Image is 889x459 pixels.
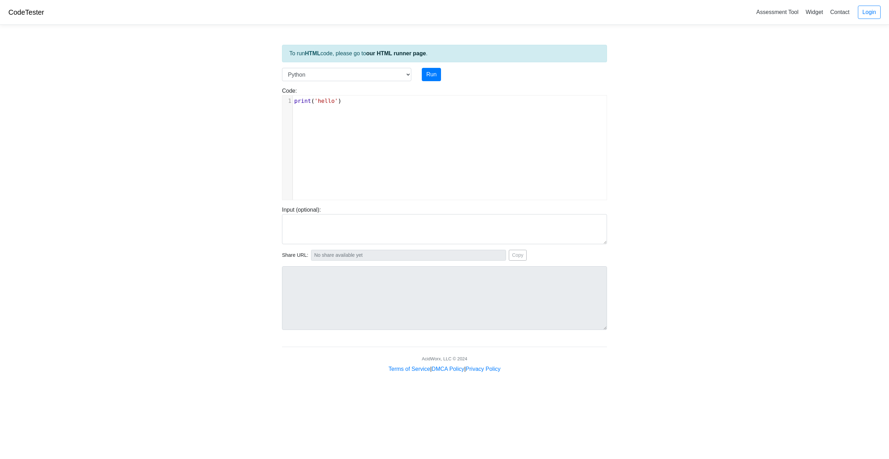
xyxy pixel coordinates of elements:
a: DMCA Policy [432,366,464,372]
div: Code: [277,87,612,200]
strong: HTML [305,50,320,56]
div: To run code, please go to . [282,45,607,62]
a: Privacy Policy [466,366,501,372]
a: Terms of Service [389,366,430,372]
a: Assessment Tool [753,6,801,18]
a: Login [858,6,881,19]
button: Run [422,68,441,81]
button: Copy [509,250,527,261]
span: print [294,98,311,104]
a: our HTML runner page [366,50,426,56]
span: ( ) [294,98,341,104]
a: Contact [827,6,852,18]
span: 'hello' [315,98,338,104]
span: Share URL: [282,252,308,259]
div: Input (optional): [277,206,612,244]
div: AcidWorx, LLC © 2024 [422,355,467,362]
div: | | [389,365,500,373]
a: CodeTester [8,8,44,16]
input: No share available yet [311,250,506,261]
div: 1 [282,97,292,105]
a: Widget [803,6,826,18]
